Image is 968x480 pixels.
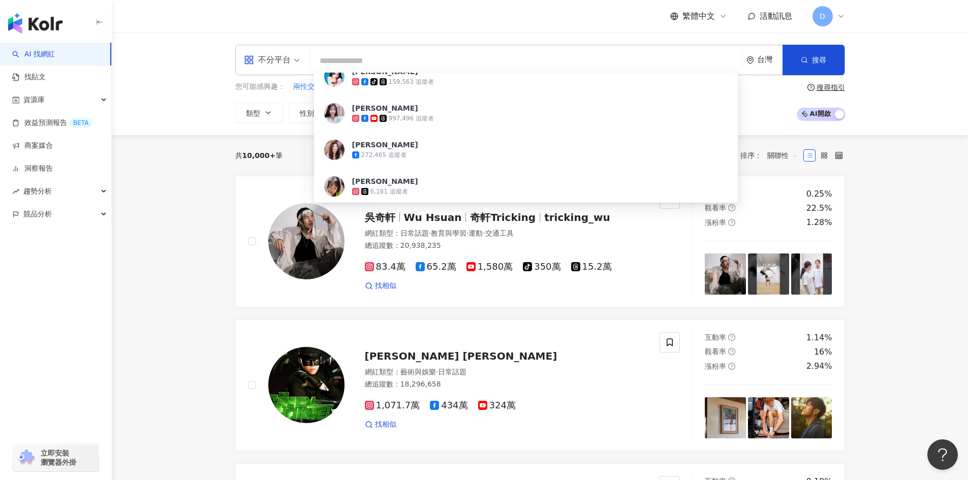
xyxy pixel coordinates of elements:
button: 更多篩選 [608,103,669,123]
span: 互動率 [705,189,726,198]
span: 1,071.7萬 [365,400,420,411]
span: 83.4萬 [365,262,405,272]
span: 互動率 [415,109,436,117]
span: 漲粉率 [705,218,726,227]
span: 性別 [300,109,314,117]
span: 日常話題 [400,229,429,237]
span: 追蹤數 [354,109,375,117]
img: logo [8,13,63,34]
span: 玫瑰職業用洗髮精 [367,82,424,92]
span: 您可能感興趣： [235,82,285,92]
button: 情侶相處 [330,81,359,92]
span: question-circle [728,190,735,197]
span: 藝術與娛樂 [400,368,436,376]
span: 65.2萬 [416,262,456,272]
span: 搜尋 [812,56,826,64]
span: 兩性交往 [293,82,322,92]
span: · [483,229,485,237]
span: 互動率 [705,333,726,341]
span: 競品分析 [23,203,52,226]
img: chrome extension [16,450,36,466]
span: 觀看率 [476,109,497,117]
span: 關聯性 [767,147,798,164]
button: 性別 [289,103,337,123]
span: 434萬 [430,400,467,411]
span: question-circle [807,84,815,91]
a: KOL Avatar吳奇軒Wu Hsuan奇軒Trickingtricking_wu網紅類型：日常話題·教育與學習·運動·交通工具總追蹤數：20,938,23583.4萬65.2萬1,580萬3... [235,176,845,307]
img: post-image [748,397,789,438]
img: post-image [791,253,832,295]
span: 找相似 [375,281,396,291]
span: 1,580萬 [466,262,513,272]
div: 1.28% [806,217,832,228]
a: 洞察報告 [12,164,53,174]
span: 資源庫 [23,88,45,111]
div: 不分平台 [244,52,291,68]
span: 交通工具 [485,229,514,237]
span: 350萬 [523,262,560,272]
span: 15.2萬 [571,262,612,272]
img: post-image [705,397,746,438]
img: post-image [748,253,789,295]
span: 324萬 [478,400,516,411]
span: question-circle [728,348,735,355]
span: · [429,229,431,237]
div: 排序： [740,147,803,164]
span: question-circle [728,363,735,370]
a: 商案媒合 [12,141,53,151]
span: 立即安裝 瀏覽器外掛 [41,449,76,467]
img: post-image [705,253,746,295]
button: 觀看率 [465,103,520,123]
img: KOL Avatar [268,203,345,279]
div: 搜尋指引 [817,83,845,91]
a: searchAI 找網紅 [12,49,55,59]
div: 2.94% [806,361,832,372]
a: chrome extension立即安裝 瀏覽器外掛 [13,444,99,471]
span: [PERSON_NAME] [PERSON_NAME] [365,350,557,362]
a: 找貼文 [12,72,46,82]
button: 合作費用預估 [526,103,602,123]
span: 繁體中文 [682,11,715,22]
div: 總追蹤數 ： 18,296,658 [365,379,648,390]
span: 情侶相處 [330,82,359,92]
span: · [436,368,438,376]
span: 找相似 [375,420,396,430]
span: 活動訊息 [760,11,792,21]
iframe: Help Scout Beacon - Open [927,439,958,470]
span: question-circle [728,219,735,226]
div: 16% [814,346,832,358]
span: question-circle [728,204,735,211]
span: environment [746,56,754,64]
span: 合作費用預估 [537,109,579,117]
span: 趨勢分析 [23,180,52,203]
a: 找相似 [365,420,396,430]
a: 效益預測報告BETA [12,118,92,128]
button: 玫瑰職業用洗髮精 [367,81,425,92]
span: 10,000+ [242,151,276,159]
span: 更多篩選 [630,109,659,117]
span: 教育與學習 [431,229,466,237]
span: question-circle [728,334,735,341]
button: 正確洗髮精 [432,81,469,92]
button: 兩性交往 [293,81,322,92]
span: 吳奇軒 [365,211,395,223]
button: 搜尋 [783,45,845,75]
a: 找相似 [365,281,396,291]
div: 22.5% [806,203,832,214]
div: 網紅類型 ： [365,229,648,239]
button: 互動率 [404,103,459,123]
button: 類型 [235,103,283,123]
img: post-image [791,397,832,438]
a: KOL Avatar[PERSON_NAME] [PERSON_NAME]網紅類型：藝術與娛樂·日常話題總追蹤數：18,296,6581,071.7萬434萬324萬找相似互動率question... [235,319,845,451]
div: 1.14% [806,332,832,343]
div: 網紅類型 ： [365,367,648,377]
span: D [820,11,825,22]
div: 共 筆 [235,151,283,159]
span: appstore [244,55,254,65]
span: 正確洗髮精 [433,82,469,92]
span: Wu Hsuan [404,211,462,223]
span: 觀看率 [705,347,726,356]
div: 台灣 [757,55,783,64]
span: 運動 [469,229,483,237]
span: 類型 [246,109,260,117]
